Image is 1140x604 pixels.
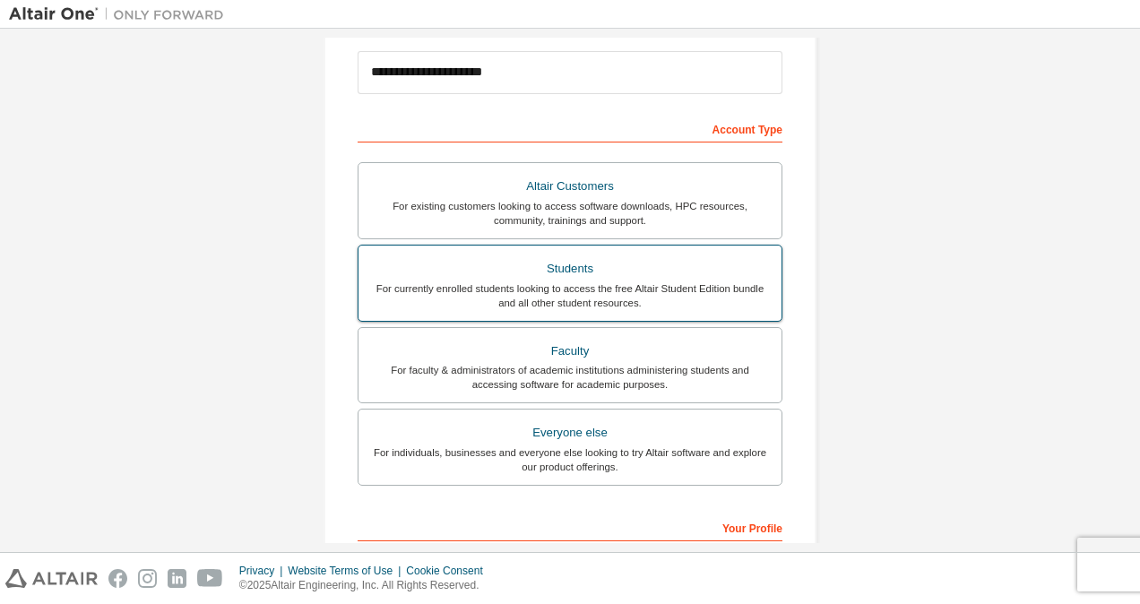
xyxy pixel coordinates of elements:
img: youtube.svg [197,569,223,588]
div: Altair Customers [369,174,771,199]
div: For existing customers looking to access software downloads, HPC resources, community, trainings ... [369,199,771,228]
img: Altair One [9,5,233,23]
div: Students [369,256,771,281]
div: For currently enrolled students looking to access the free Altair Student Edition bundle and all ... [369,281,771,310]
div: For individuals, businesses and everyone else looking to try Altair software and explore our prod... [369,445,771,474]
img: facebook.svg [108,569,127,588]
div: Your Profile [358,513,782,541]
img: altair_logo.svg [5,569,98,588]
p: © 2025 Altair Engineering, Inc. All Rights Reserved. [239,578,494,593]
img: linkedin.svg [168,569,186,588]
div: Faculty [369,339,771,364]
div: Everyone else [369,420,771,445]
div: Privacy [239,564,288,578]
div: Website Terms of Use [288,564,406,578]
img: instagram.svg [138,569,157,588]
div: Cookie Consent [406,564,493,578]
div: For faculty & administrators of academic institutions administering students and accessing softwa... [369,363,771,392]
div: Account Type [358,114,782,142]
